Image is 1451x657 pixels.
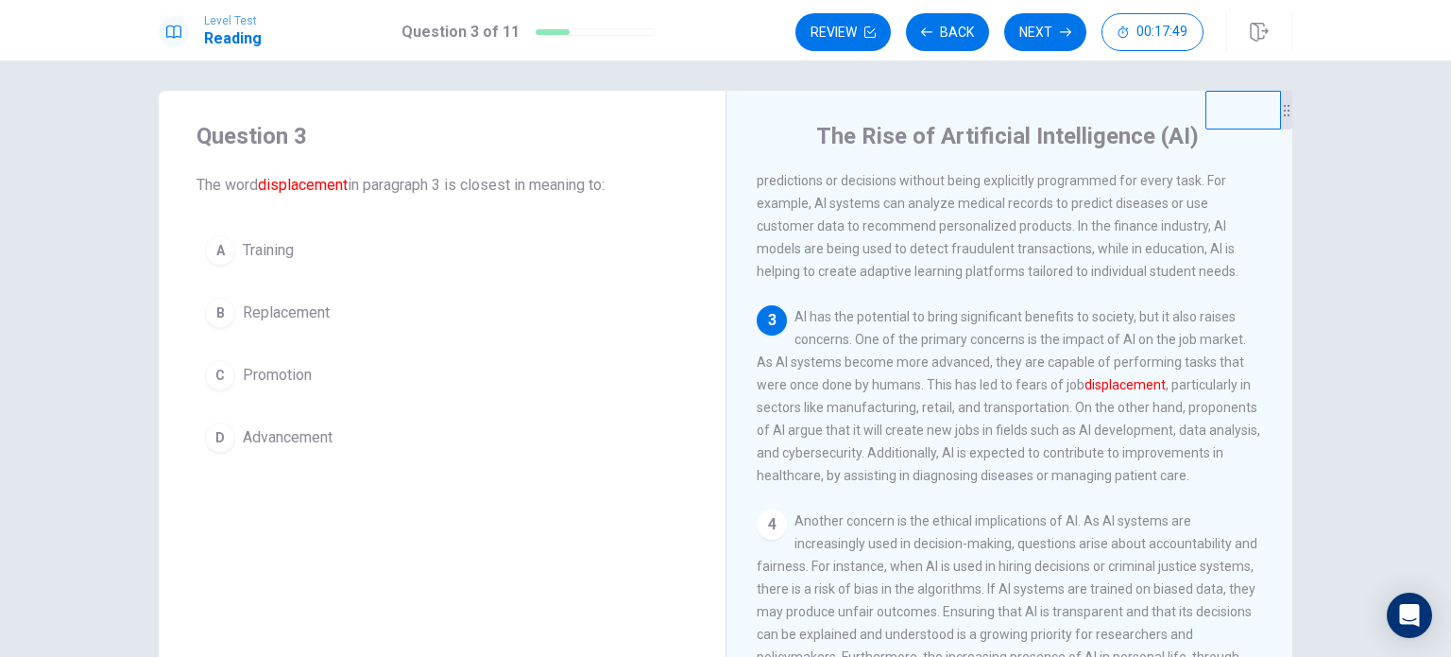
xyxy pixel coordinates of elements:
[401,21,520,43] h1: Question 3 of 11
[1004,13,1086,51] button: Next
[258,176,348,194] font: displacement
[243,426,333,449] span: Advancement
[243,302,330,324] span: Replacement
[204,14,262,27] span: Level Test
[1101,13,1203,51] button: 00:17:49
[757,309,1260,483] span: AI has the potential to bring significant benefits to society, but it also raises concerns. One o...
[906,13,989,51] button: Back
[1387,593,1432,638] div: Open Intercom Messenger
[205,235,235,266] div: A
[205,423,235,453] div: D
[196,121,688,151] h4: Question 3
[1084,377,1166,392] font: displacement
[196,414,688,461] button: DAdvancement
[757,305,787,336] div: 3
[205,298,235,328] div: B
[205,360,235,390] div: C
[757,82,1262,279] span: One of the key factors driving the development of AI is the increase in computational power and t...
[196,227,688,274] button: ATraining
[1136,25,1187,40] span: 00:17:49
[204,27,262,50] h1: Reading
[816,121,1199,151] h4: The Rise of Artificial Intelligence (AI)
[757,510,787,540] div: 4
[795,13,891,51] button: Review
[196,174,688,197] span: The word in paragraph 3 is closest in meaning to:
[243,239,294,262] span: Training
[196,289,688,337] button: BReplacement
[196,352,688,399] button: CPromotion
[243,364,312,387] span: Promotion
